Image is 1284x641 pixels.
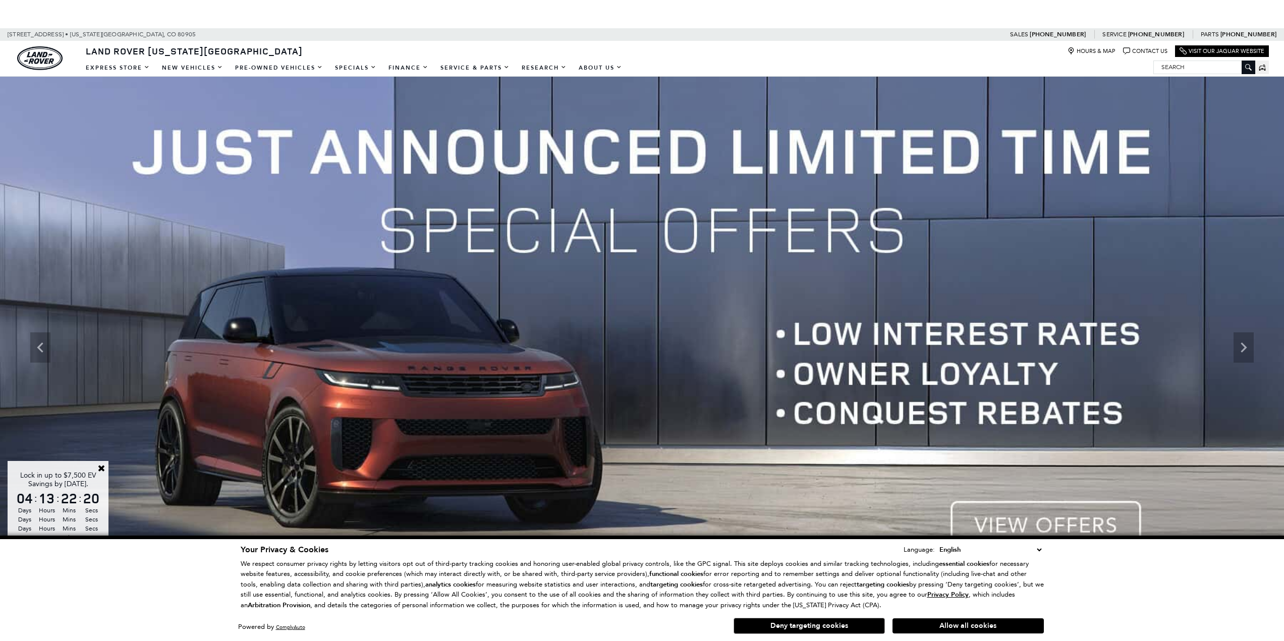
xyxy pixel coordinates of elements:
span: Lock in up to $7,500 EV Savings by [DATE]. [20,471,96,488]
a: [PHONE_NUMBER] [1128,30,1184,38]
span: [US_STATE][GEOGRAPHIC_DATA], [70,28,165,41]
select: Language Select [937,544,1044,555]
span: Mins [60,506,79,515]
p: We respect consumer privacy rights by letting visitors opt out of third-party tracking cookies an... [241,559,1044,611]
span: Hours [37,524,57,533]
span: 22 [60,491,79,505]
span: : [79,491,82,506]
div: Previous [30,332,50,363]
span: Sales [1010,31,1028,38]
a: [PHONE_NUMBER] [1030,30,1086,38]
a: Visit Our Jaguar Website [1180,47,1264,55]
span: Service [1102,31,1126,38]
strong: targeting cookies [650,580,703,589]
span: Land Rover [US_STATE][GEOGRAPHIC_DATA] [86,45,303,57]
span: Days [15,515,34,524]
a: Hours & Map [1068,47,1115,55]
a: [PHONE_NUMBER] [1220,30,1276,38]
span: Hours [37,533,57,542]
span: Days [15,524,34,533]
a: Contact Us [1123,47,1167,55]
span: : [57,491,60,506]
span: Days [15,533,34,542]
span: Secs [82,524,101,533]
span: 04 [15,491,34,505]
a: ComplyAuto [276,624,305,630]
span: Parts [1201,31,1219,38]
strong: essential cookies [939,559,989,568]
a: land-rover [17,46,63,70]
a: [STREET_ADDRESS] • [US_STATE][GEOGRAPHIC_DATA], CO 80905 [8,31,196,38]
u: Privacy Policy [927,590,969,599]
span: Secs [82,533,101,542]
span: [STREET_ADDRESS] • [8,28,69,41]
strong: Arbitration Provision [248,601,310,610]
div: Language: [904,546,935,553]
a: Land Rover [US_STATE][GEOGRAPHIC_DATA] [80,45,309,57]
span: CO [167,28,176,41]
div: Powered by [238,624,305,630]
span: Mins [60,533,79,542]
span: 20 [82,491,101,505]
a: EXPRESS STORE [80,59,156,77]
strong: analytics cookies [425,580,476,589]
span: Secs [82,515,101,524]
span: Mins [60,524,79,533]
img: Land Rover [17,46,63,70]
a: Pre-Owned Vehicles [229,59,329,77]
input: Search [1154,61,1255,73]
span: 80905 [178,28,196,41]
span: Hours [37,515,57,524]
strong: targeting cookies [857,580,909,589]
a: Research [516,59,573,77]
button: Allow all cookies [892,618,1044,633]
span: Secs [82,506,101,515]
a: About Us [573,59,628,77]
a: Close [97,463,106,473]
strong: functional cookies [649,569,703,578]
a: Finance [382,59,434,77]
span: Hours [37,506,57,515]
nav: Main Navigation [80,59,628,77]
span: : [34,491,37,506]
button: Deny targeting cookies [734,618,885,634]
a: Service & Parts [434,59,516,77]
a: Privacy Policy [927,591,969,598]
a: Specials [329,59,382,77]
span: 13 [37,491,57,505]
div: Next [1234,332,1254,363]
span: Your Privacy & Cookies [241,544,328,555]
a: New Vehicles [156,59,229,77]
span: Days [15,506,34,515]
span: Mins [60,515,79,524]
